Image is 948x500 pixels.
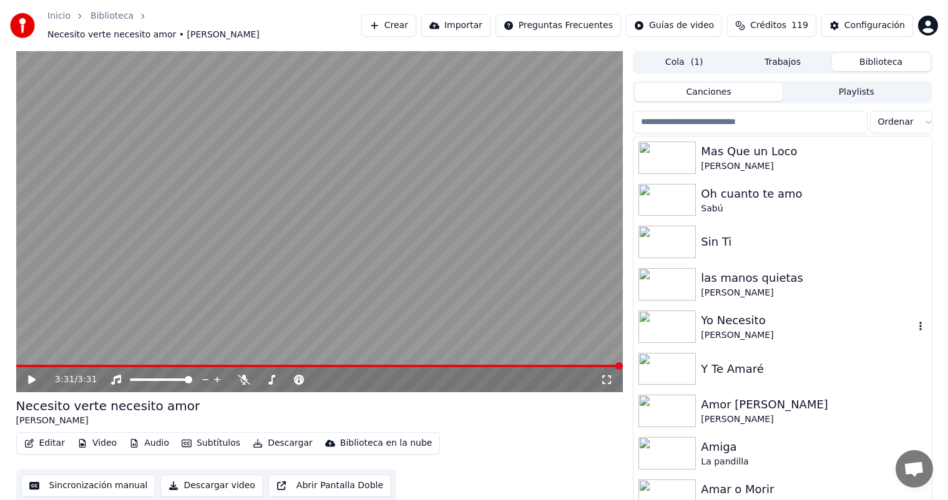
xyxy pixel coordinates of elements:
[701,396,926,413] div: Amor [PERSON_NAME]
[701,143,926,160] div: Mas Que un Loco
[47,29,260,41] span: Necesito verte necesito amor • [PERSON_NAME]
[701,269,926,287] div: las manos quietas
[701,360,926,378] div: Y Te Amaré
[701,233,926,251] div: Sin Ti
[701,185,926,203] div: Oh cuanto te amo
[16,397,200,415] div: Necesito verte necesito amor
[701,287,926,299] div: [PERSON_NAME]
[248,435,318,452] button: Descargar
[268,474,391,497] button: Abrir Pantalla Doble
[21,474,156,497] button: Sincronización manual
[19,435,70,452] button: Editar
[55,373,74,386] span: 3:31
[821,14,913,37] button: Configuración
[701,203,926,215] div: Sabú
[701,160,926,173] div: [PERSON_NAME]
[783,83,931,101] button: Playlists
[733,53,832,71] button: Trabajos
[691,56,703,69] span: ( 1 )
[701,438,926,456] div: Amiga
[701,413,926,426] div: [PERSON_NAME]
[340,437,432,450] div: Biblioteca en la nube
[701,456,926,468] div: La pandilla
[160,474,263,497] button: Descargar video
[361,14,416,37] button: Crear
[626,14,722,37] button: Guías de video
[421,14,491,37] button: Importar
[701,329,914,342] div: [PERSON_NAME]
[496,14,621,37] button: Preguntas Frecuentes
[878,116,914,128] span: Ordenar
[47,10,71,22] a: Inicio
[177,435,245,452] button: Subtítulos
[701,312,914,329] div: Yo Necesito
[47,10,361,41] nav: breadcrumb
[896,450,933,488] a: Chat abierto
[727,14,816,37] button: Créditos119
[10,13,35,38] img: youka
[55,373,85,386] div: /
[77,373,97,386] span: 3:31
[124,435,174,452] button: Audio
[635,83,783,101] button: Canciones
[16,415,200,427] div: [PERSON_NAME]
[791,19,808,32] span: 119
[832,53,931,71] button: Biblioteca
[90,10,134,22] a: Biblioteca
[72,435,122,452] button: Video
[844,19,905,32] div: Configuración
[635,53,733,71] button: Cola
[701,481,926,498] div: Amar o Morir
[750,19,786,32] span: Créditos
